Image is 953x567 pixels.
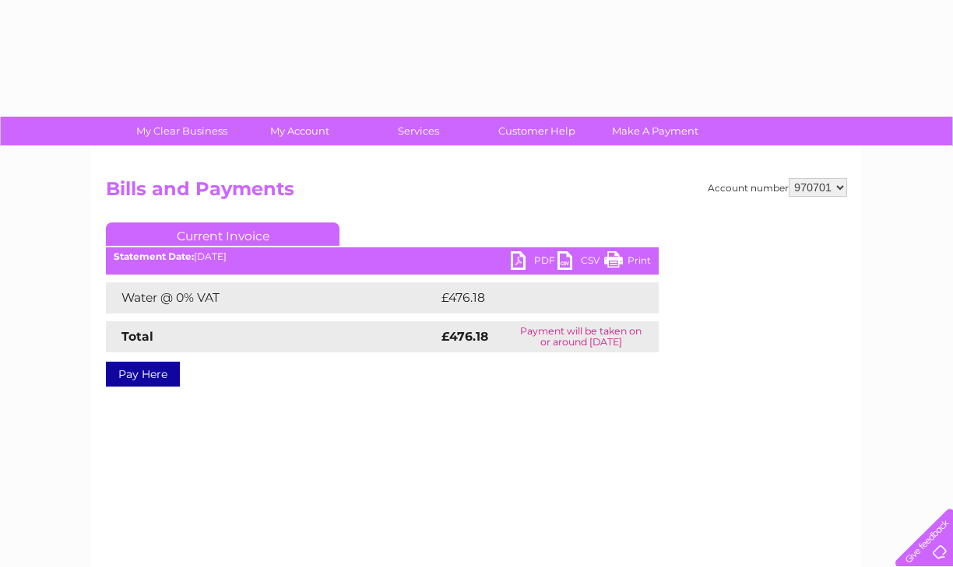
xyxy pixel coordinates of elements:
[604,251,651,274] a: Print
[106,362,180,387] a: Pay Here
[591,117,719,145] a: Make A Payment
[503,321,659,352] td: Payment will be taken on or around [DATE]
[441,329,488,344] strong: £476.18
[708,178,847,197] div: Account number
[106,178,847,208] h2: Bills and Payments
[121,329,153,344] strong: Total
[236,117,364,145] a: My Account
[438,282,630,313] td: £476.18
[106,282,438,313] td: Water @ 0% VAT
[557,251,604,274] a: CSV
[106,222,339,246] a: Current Invoice
[473,117,601,145] a: Customer Help
[114,250,194,262] b: Statement Date:
[118,117,246,145] a: My Clear Business
[106,251,659,262] div: [DATE]
[354,117,483,145] a: Services
[511,251,557,274] a: PDF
